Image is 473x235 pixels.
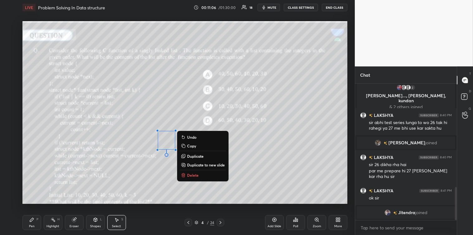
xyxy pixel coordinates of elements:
div: More [334,225,342,228]
button: Duplicate [180,152,226,160]
img: no-rating-badge.077c3623.svg [369,156,373,159]
img: 3 [384,209,391,216]
div: 2 [409,84,416,91]
img: 66e1af50a2b9420a931bded59092d056.jpg [375,140,381,146]
button: Delete [180,171,226,179]
div: sir 26 dikha rha hai [369,162,452,168]
div: Select [112,225,121,228]
button: CLASS SETTINGS [284,4,318,11]
div: Pen [29,225,35,228]
img: no-rating-badge.077c3623.svg [393,211,397,215]
img: no-rating-badge.077c3623.svg [369,114,373,117]
button: Duplicate to new slide [180,161,226,169]
img: 4P8fHbbgJtejmAAAAAElFTkSuQmCC [419,113,439,117]
p: Undo [187,135,196,140]
img: no-rating-badge.077c3623.svg [384,141,387,145]
p: Copy [187,143,196,148]
div: Eraser [70,225,79,228]
button: End Class [322,4,347,11]
p: D [469,89,471,94]
p: T [469,71,471,76]
span: joined [415,210,427,215]
div: 8:40 PM [440,156,452,159]
div: 4 [200,221,206,224]
div: 18 [249,6,253,9]
div: Add Slide [268,225,281,228]
div: 24 [210,220,214,225]
button: Undo [180,133,226,141]
h4: Problem Solving In Data structure [38,5,105,11]
button: Copy [180,142,226,150]
button: mute [258,4,280,11]
div: 8:41 PM [441,189,452,193]
div: Shapes [90,225,101,228]
div: / [207,221,209,224]
img: default.png [401,84,407,91]
img: default.png [405,84,411,91]
p: Duplicate to new slide [187,162,225,167]
p: Chat [355,67,375,83]
div: L [100,218,102,221]
div: LIVE [22,4,36,11]
div: ok sir [369,195,452,201]
div: sir abhi test series lunga to wo 26 tak hi rahegi ya 27 me bhi use kar sakta hu [369,120,452,132]
div: H [57,218,60,221]
div: Poll [293,225,298,228]
span: joined [425,140,437,145]
img: 110afa3323d344b08baf6139cabcf1f1.jpg [396,84,403,91]
div: Highlight [46,225,59,228]
div: par me prepare hi 27 [PERSON_NAME] kar rha hu sir [369,168,452,180]
img: default.png [360,188,366,194]
img: default.png [360,154,366,161]
img: 4P8fHbbgJtejmAAAAAElFTkSuQmCC [419,156,439,159]
p: & 2 others joined [360,104,451,109]
p: G [469,106,471,111]
img: no-rating-badge.077c3623.svg [369,189,373,193]
p: Duplicate [187,154,204,159]
span: Jitendra [398,210,415,215]
p: Delete [187,173,199,178]
span: [PERSON_NAME] [389,140,425,145]
div: P [36,218,38,221]
div: S [121,218,123,221]
p: [PERSON_NAME]..., [PERSON_NAME], kundan [360,93,451,103]
img: default.png [360,112,366,118]
div: Zoom [313,225,321,228]
h6: LAKSHYA [373,112,393,118]
h6: LAKSHYA [373,187,393,194]
div: grid [355,84,457,220]
h6: LAKSHYA [373,154,393,161]
span: mute [268,5,276,10]
div: 8:40 PM [440,113,452,117]
img: 4P8fHbbgJtejmAAAAAElFTkSuQmCC [419,189,439,193]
